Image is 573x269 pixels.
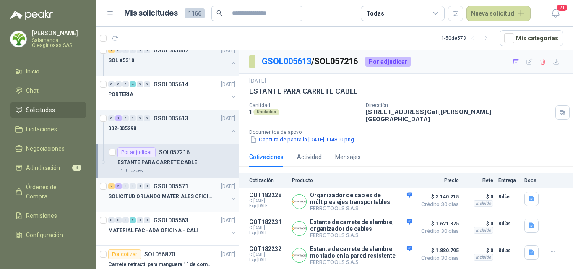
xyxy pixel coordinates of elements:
[117,159,197,167] p: ESTANTE PARA CARRETE CABLE
[154,81,188,87] p: GSOL005614
[124,7,178,19] h1: Mis solicitudes
[310,232,412,238] p: FERROTOOLS S.A.S.
[154,183,188,189] p: GSOL005571
[115,217,122,223] div: 0
[10,246,86,262] a: Manuales y ayuda
[10,160,86,176] a: Adjudicación4
[366,108,552,123] p: [STREET_ADDRESS] Cali , [PERSON_NAME][GEOGRAPHIC_DATA]
[262,56,311,66] a: GSOL005613
[464,178,493,183] p: Flete
[26,67,39,76] span: Inicio
[122,115,129,121] div: 0
[122,217,129,223] div: 0
[154,47,188,53] p: GSOL005667
[137,47,143,53] div: 0
[130,115,136,121] div: 0
[144,47,150,53] div: 0
[115,47,122,53] div: 0
[417,229,459,234] span: Crédito 30 días
[249,77,266,85] p: [DATE]
[108,125,136,133] p: 002-005298
[122,183,129,189] div: 0
[249,87,357,96] p: ESTANTE PARA CARRETE CABLE
[108,91,133,99] p: PORTERIA
[249,198,287,204] span: C: [DATE]
[249,108,252,115] p: 1
[417,219,459,229] span: $ 1.621.375
[130,217,136,223] div: 5
[310,245,412,259] p: Estante de carrete de alambre montado en la pared resistente
[130,47,136,53] div: 0
[108,215,237,242] a: 0 0 0 5 0 0 GSOL005563[DATE] MATERIAL FACHADA OFICINA - CALI
[498,219,519,229] p: 8 días
[26,125,57,134] span: Licitaciones
[108,249,141,259] div: Por cotizar
[292,178,412,183] p: Producto
[108,113,237,140] a: 0 1 0 0 0 0 GSOL005613[DATE] 002-005298
[292,248,306,262] img: Company Logo
[417,245,459,256] span: $ 1.880.795
[249,102,359,108] p: Cantidad
[216,10,222,16] span: search
[26,144,65,153] span: Negociaciones
[108,193,213,201] p: SOLICITUD ORLANDO MATERIALES OFICINA - CALI
[108,261,213,269] p: Carrete retractil para manguera 1" de combustible
[366,9,384,18] div: Todas
[137,81,143,87] div: 0
[221,217,235,225] p: [DATE]
[417,202,459,207] span: Crédito 30 días
[297,152,322,162] div: Actividad
[310,192,412,205] p: Organizador de cables de múltiples ejes transportables
[117,167,146,174] div: 1 Unidades
[292,222,306,235] img: Company Logo
[130,81,136,87] div: 4
[26,211,57,220] span: Remisiones
[249,257,287,262] span: Exp: [DATE]
[108,217,115,223] div: 0
[154,115,188,121] p: GSOL005613
[108,181,237,208] a: 2 5 0 0 0 0 GSOL005571[DATE] SOLICITUD ORLANDO MATERIALES OFICINA - CALI
[32,38,86,48] p: Salamanca Oleaginosas SAS
[524,178,541,183] p: Docs
[122,47,129,53] div: 0
[464,219,493,229] p: $ 0
[26,230,63,240] span: Configuración
[144,183,150,189] div: 0
[249,230,287,235] span: Exp: [DATE]
[137,217,143,223] div: 0
[108,57,134,65] p: SOL #5310
[417,178,459,183] p: Precio
[10,208,86,224] a: Remisiones
[221,47,235,55] p: [DATE]
[10,83,86,99] a: Chat
[10,141,86,157] a: Negociaciones
[249,225,287,230] span: C: [DATE]
[117,147,156,157] div: Por adjudicar
[548,6,563,21] button: 21
[498,245,519,256] p: 8 días
[108,183,115,189] div: 2
[441,31,493,45] div: 1 - 50 de 573
[556,4,568,12] span: 21
[249,129,570,135] p: Documentos de apoyo
[466,6,531,21] button: Nueva solicitud
[185,8,205,18] span: 1166
[464,192,493,202] p: $ 0
[474,254,493,261] div: Incluido
[115,81,122,87] div: 0
[154,217,188,223] p: GSOL005563
[221,81,235,89] p: [DATE]
[498,192,519,202] p: 8 días
[96,144,239,178] a: Por adjudicarSOL057216ESTANTE PARA CARRETE CABLE1 Unidades
[32,30,86,36] p: [PERSON_NAME]
[249,192,287,198] p: COT182228
[500,30,563,46] button: Mís categorías
[249,152,284,162] div: Cotizaciones
[10,31,26,47] img: Company Logo
[10,227,86,243] a: Configuración
[335,152,361,162] div: Mensajes
[249,245,287,252] p: COT182232
[115,183,122,189] div: 5
[464,245,493,256] p: $ 0
[249,135,355,144] button: Captura de pantalla [DATE] 114810.png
